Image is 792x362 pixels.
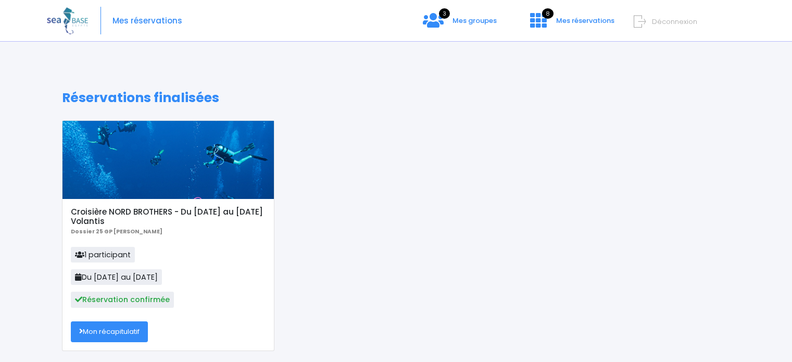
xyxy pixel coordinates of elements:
[71,247,135,263] span: 1 participant
[652,17,697,27] span: Déconnexion
[71,207,265,226] h5: Croisière NORD BROTHERS - Du [DATE] au [DATE] Volantis
[71,292,174,307] span: Réservation confirmée
[62,90,730,106] h1: Réservations finalisées
[522,19,621,29] a: 8 Mes réservations
[556,16,614,26] span: Mes réservations
[414,19,505,29] a: 3 Mes groupes
[71,269,162,285] span: Du [DATE] au [DATE]
[542,8,554,19] span: 8
[71,321,148,342] a: Mon récapitulatif
[71,228,162,235] b: Dossier 25 GP [PERSON_NAME]
[439,8,450,19] span: 3
[452,16,497,26] span: Mes groupes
